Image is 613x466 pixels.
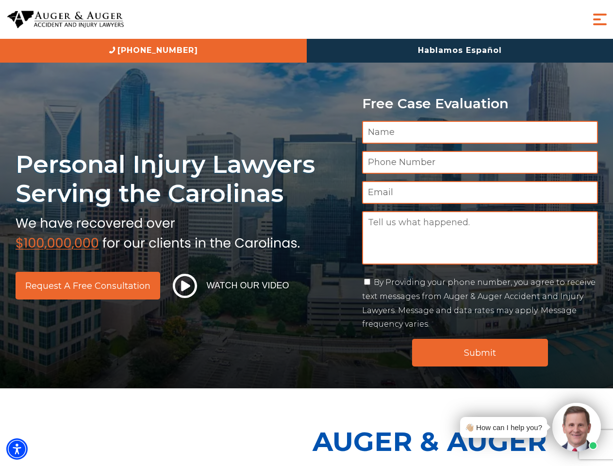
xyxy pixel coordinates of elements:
[362,278,596,329] label: By Providing your phone number, you agree to receive text messages from Auger & Auger Accident an...
[6,438,28,460] div: Accessibility Menu
[16,213,300,250] img: sub text
[16,150,350,208] h1: Personal Injury Lawyers Serving the Carolinas
[362,151,598,174] input: Phone Number
[552,403,601,451] img: Intaker widget Avatar
[412,339,548,366] input: Submit
[590,10,610,29] button: Menu
[25,282,150,290] span: Request a Free Consultation
[362,96,598,111] p: Free Case Evaluation
[465,421,542,434] div: 👋🏼 How can I help you?
[7,11,124,29] img: Auger & Auger Accident and Injury Lawyers Logo
[362,121,598,144] input: Name
[16,272,160,300] a: Request a Free Consultation
[362,181,598,204] input: Email
[313,417,608,466] p: Auger & Auger
[170,273,292,299] button: Watch Our Video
